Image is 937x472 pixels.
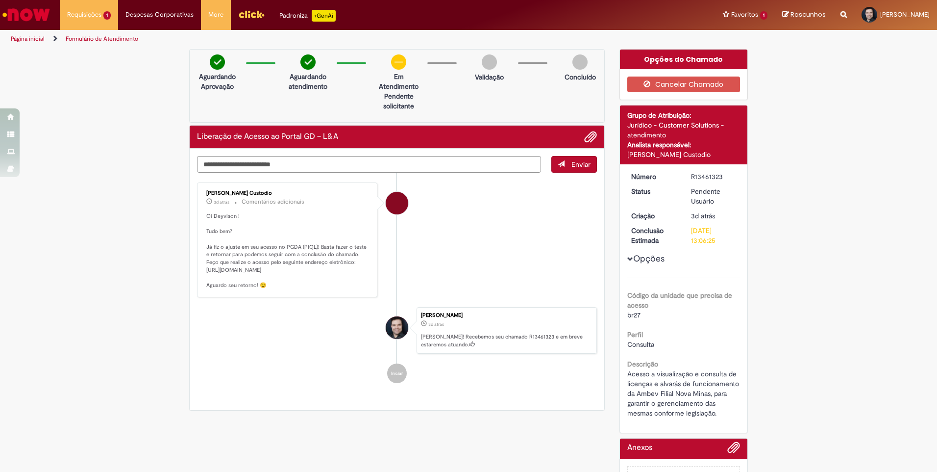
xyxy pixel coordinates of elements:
div: Grupo de Atribuição: [627,110,740,120]
h2: Anexos [627,444,652,452]
a: Formulário de Atendimento [66,35,138,43]
span: Requisições [67,10,101,20]
div: Deyvison Douglas Moura [386,316,408,339]
p: Em Atendimento [375,72,422,91]
img: click_logo_yellow_360x200.png [238,7,265,22]
p: Oi Deyvison ! Tudo bem? Já fiz o ajuste em seu acesso no PGDA (PIQL)! Basta fazer o teste e retor... [206,212,370,289]
img: img-circle-grey.png [482,54,497,70]
p: Concluído [565,72,596,82]
textarea: Digite sua mensagem aqui... [197,156,541,173]
ul: Trilhas de página [7,30,617,48]
span: 1 [103,11,111,20]
button: Enviar [551,156,597,173]
span: Enviar [571,160,591,169]
img: check-circle-green.png [300,54,316,70]
div: 29/08/2025 10:06:22 [691,211,737,221]
b: Perfil [627,330,643,339]
a: Página inicial [11,35,45,43]
div: R13461323 [691,172,737,182]
div: Analista responsável: [627,140,740,150]
dt: Criação [624,211,684,221]
button: Adicionar anexos [727,441,740,459]
span: Acesso a visualização e consulta de licenças e alvarás de funcionamento da Ambev Filial Nova Mina... [627,369,741,418]
time: 29/08/2025 10:06:22 [428,321,444,327]
p: +GenAi [312,10,336,22]
div: Jurídico - Customer Solutions - atendimento [627,120,740,140]
span: Despesas Corporativas [125,10,194,20]
img: circle-minus.png [391,54,406,70]
dt: Status [624,186,684,196]
p: Aguardando atendimento [284,72,332,91]
b: Descrição [627,360,658,368]
span: br27 [627,311,641,319]
button: Adicionar anexos [584,131,597,143]
p: Validação [475,72,504,82]
img: ServiceNow [1,5,51,25]
p: Aguardando Aprovação [194,72,241,91]
div: Padroniza [279,10,336,22]
div: Igor Alexandre Custodio [386,192,408,214]
span: 3d atrás [691,211,715,220]
time: 29/08/2025 16:59:55 [214,199,229,205]
dt: Número [624,172,684,182]
b: Código da unidade que precisa de acesso [627,291,732,310]
div: [PERSON_NAME] Custodio [206,190,370,196]
p: Pendente solicitante [375,91,422,111]
span: [PERSON_NAME] [880,10,930,19]
li: Deyvison Douglas Moura [197,307,597,354]
span: 3d atrás [214,199,229,205]
span: Favoritos [731,10,758,20]
time: 29/08/2025 10:06:22 [691,211,715,220]
div: [DATE] 13:06:25 [691,226,737,245]
h2: Liberação de Acesso ao Portal GD – L&A Histórico de tíquete [197,132,338,141]
p: [PERSON_NAME]! Recebemos seu chamado R13461323 e em breve estaremos atuando. [421,333,592,348]
div: Pendente Usuário [691,186,737,206]
span: Consulta [627,340,654,349]
ul: Histórico de tíquete [197,173,597,393]
div: [PERSON_NAME] Custodio [627,150,740,159]
img: img-circle-grey.png [572,54,588,70]
a: Rascunhos [782,10,826,20]
img: check-circle-green.png [210,54,225,70]
dt: Conclusão Estimada [624,226,684,245]
div: [PERSON_NAME] [421,313,592,318]
button: Cancelar Chamado [627,77,740,92]
span: 3d atrás [428,321,444,327]
span: 1 [760,11,767,20]
div: Opções do Chamado [620,50,748,69]
span: More [208,10,223,20]
span: Rascunhos [790,10,826,19]
small: Comentários adicionais [242,198,304,206]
